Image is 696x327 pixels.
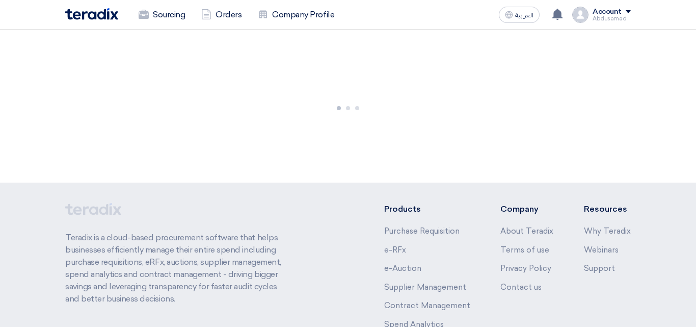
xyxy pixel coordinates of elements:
[65,8,118,20] img: Teradix logo
[500,245,549,255] a: Terms of use
[384,264,421,273] a: e-Auction
[65,232,291,305] p: Teradix is a cloud-based procurement software that helps businesses efficiently manage their enti...
[250,4,342,26] a: Company Profile
[593,16,631,21] div: Abdusamad
[584,203,631,215] li: Resources
[193,4,250,26] a: Orders
[384,301,470,310] a: Contract Management
[499,7,540,23] button: العربية
[500,203,553,215] li: Company
[584,264,615,273] a: Support
[130,4,193,26] a: Sourcing
[515,12,533,19] span: العربية
[384,245,406,255] a: e-RFx
[572,7,588,23] img: profile_test.png
[384,227,460,236] a: Purchase Requisition
[593,8,622,16] div: Account
[500,283,542,292] a: Contact us
[384,283,466,292] a: Supplier Management
[500,264,551,273] a: Privacy Policy
[384,203,470,215] li: Products
[584,245,619,255] a: Webinars
[584,227,631,236] a: Why Teradix
[500,227,553,236] a: About Teradix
